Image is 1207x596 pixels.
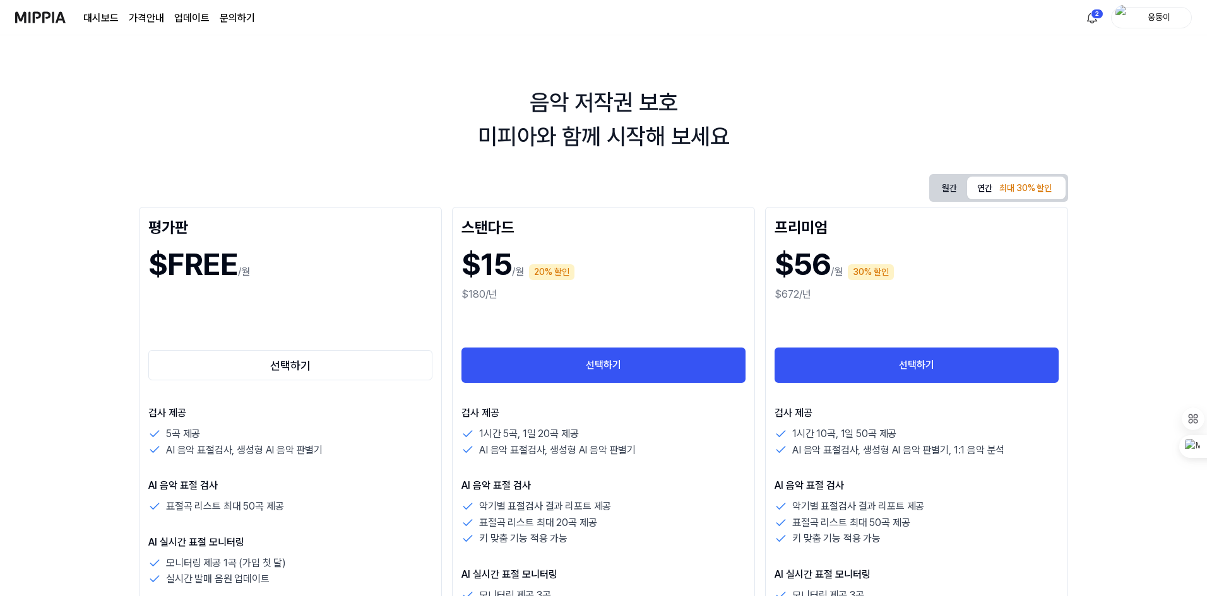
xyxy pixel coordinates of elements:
p: 실시간 발매 음원 업데이트 [166,571,270,587]
button: profile웅둥이 [1111,7,1192,28]
p: 1시간 10곡, 1일 50곡 제공 [792,426,896,442]
p: AI 음악 표절검사, 생성형 AI 음악 판별기 [166,442,323,459]
p: /월 [238,264,250,279]
p: AI 실시간 표절 모니터링 [461,567,746,582]
p: AI 음악 표절 검사 [148,478,432,493]
p: AI 음악 표절 검사 [775,478,1059,493]
p: 키 맞춤 기능 적용 가능 [479,530,568,547]
p: 악기별 표절검사 결과 리포트 제공 [479,498,611,515]
div: 프리미엄 [775,216,1059,237]
button: 연간 [967,177,1066,199]
div: 30% 할인 [848,264,894,280]
p: /월 [512,264,524,279]
h1: $FREE [148,242,238,287]
div: $672/년 [775,287,1059,302]
div: 최대 30% 할인 [996,179,1055,198]
div: 2 [1091,9,1103,19]
button: 알림2 [1082,8,1102,28]
button: 선택하기 [775,348,1059,383]
p: 표절곡 리스트 최대 50곡 제공 [166,498,283,515]
a: 업데이트 [174,11,210,26]
p: 검사 제공 [775,406,1059,421]
div: 평가판 [148,216,432,237]
div: 20% 할인 [529,264,574,280]
div: 웅둥이 [1134,10,1184,24]
a: 문의하기 [220,11,255,26]
p: AI 실시간 표절 모니터링 [775,567,1059,582]
button: 선택하기 [461,348,746,383]
h1: $56 [775,242,831,287]
p: 키 맞춤 기능 적용 가능 [792,530,881,547]
p: 검사 제공 [461,406,746,421]
div: $180/년 [461,287,746,302]
div: 스탠다드 [461,216,746,237]
p: AI 음악 표절 검사 [461,478,746,493]
p: AI 음악 표절검사, 생성형 AI 음악 판별기, 1:1 음악 분석 [792,442,1004,459]
button: 월간 [932,177,967,200]
p: 모니터링 제공 1곡 (가입 첫 달) [166,555,286,571]
p: 1시간 5곡, 1일 20곡 제공 [479,426,578,442]
p: 검사 제공 [148,406,432,421]
button: 선택하기 [148,350,432,380]
p: AI 실시간 표절 모니터링 [148,535,432,550]
p: 표절곡 리스트 최대 20곡 제공 [479,515,597,531]
a: 대시보드 [83,11,119,26]
p: 5곡 제공 [166,426,200,442]
img: 알림 [1085,10,1100,25]
p: 악기별 표절검사 결과 리포트 제공 [792,498,924,515]
p: 표절곡 리스트 최대 50곡 제공 [792,515,910,531]
p: /월 [831,264,843,279]
h1: $15 [461,242,512,287]
a: 선택하기 [148,348,432,383]
button: 가격안내 [129,11,164,26]
p: AI 음악 표절검사, 생성형 AI 음악 판별기 [479,442,636,459]
img: profile [1115,5,1131,30]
